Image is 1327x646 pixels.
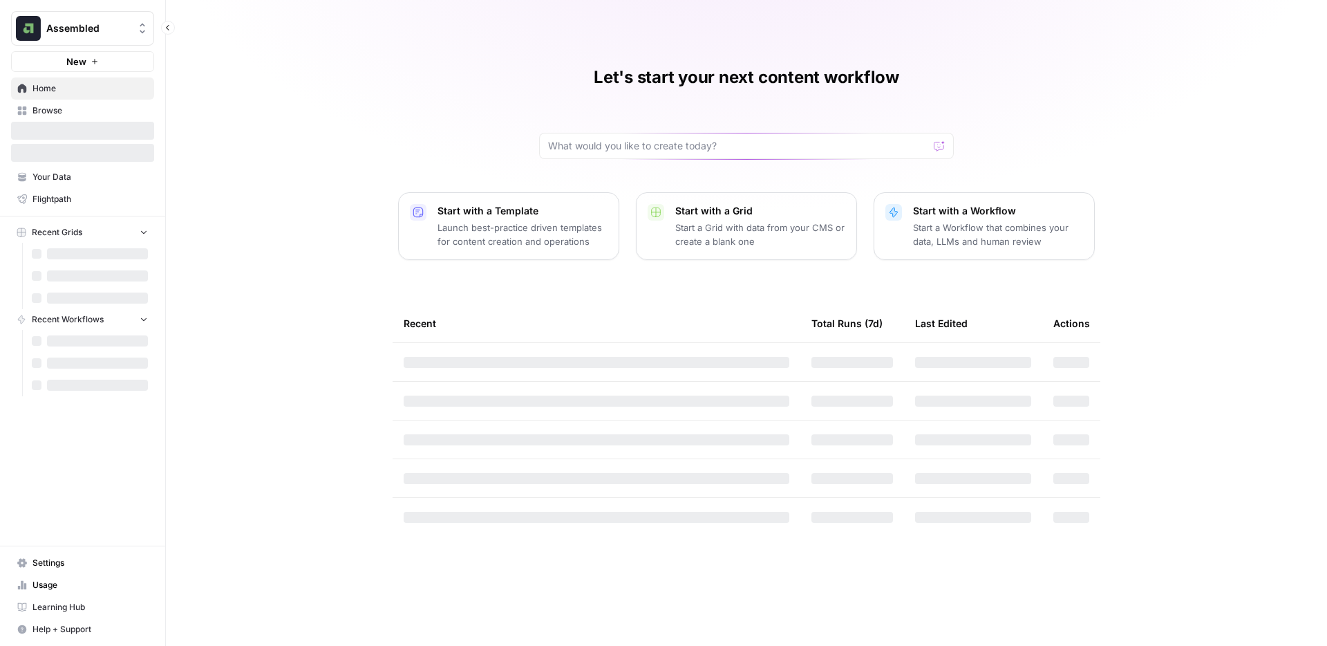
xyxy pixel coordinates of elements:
[636,192,857,260] button: Start with a GridStart a Grid with data from your CMS or create a blank one
[32,193,148,205] span: Flightpath
[11,574,154,596] a: Usage
[66,55,86,68] span: New
[874,192,1095,260] button: Start with a WorkflowStart a Workflow that combines your data, LLMs and human review
[913,221,1083,248] p: Start a Workflow that combines your data, LLMs and human review
[11,222,154,243] button: Recent Grids
[11,552,154,574] a: Settings
[46,21,130,35] span: Assembled
[548,139,928,153] input: What would you like to create today?
[11,51,154,72] button: New
[32,313,104,326] span: Recent Workflows
[11,166,154,188] a: Your Data
[404,304,789,342] div: Recent
[811,304,883,342] div: Total Runs (7d)
[1053,304,1090,342] div: Actions
[11,11,154,46] button: Workspace: Assembled
[32,226,82,239] span: Recent Grids
[32,82,148,95] span: Home
[915,304,968,342] div: Last Edited
[11,100,154,122] a: Browse
[437,221,608,248] p: Launch best-practice driven templates for content creation and operations
[398,192,619,260] button: Start with a TemplateLaunch best-practice driven templates for content creation and operations
[675,204,845,218] p: Start with a Grid
[11,77,154,100] a: Home
[913,204,1083,218] p: Start with a Workflow
[32,579,148,591] span: Usage
[32,557,148,569] span: Settings
[11,188,154,210] a: Flightpath
[675,221,845,248] p: Start a Grid with data from your CMS or create a blank one
[32,104,148,117] span: Browse
[16,16,41,41] img: Assembled Logo
[11,618,154,640] button: Help + Support
[11,596,154,618] a: Learning Hub
[32,623,148,636] span: Help + Support
[32,171,148,183] span: Your Data
[594,66,899,89] h1: Let's start your next content workflow
[32,601,148,613] span: Learning Hub
[11,309,154,330] button: Recent Workflows
[437,204,608,218] p: Start with a Template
